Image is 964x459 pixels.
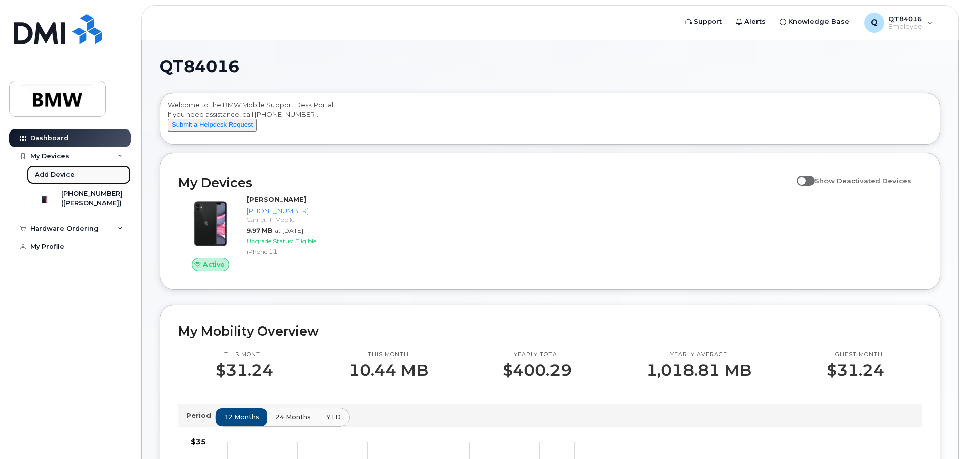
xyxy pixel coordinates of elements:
p: 10.44 MB [349,361,428,379]
h2: My Mobility Overview [178,323,922,339]
tspan: $35 [191,437,206,446]
div: Carrier: T-Mobile [247,215,351,224]
a: Active[PERSON_NAME][PHONE_NUMBER]Carrier: T-Mobile9.97 MBat [DATE]Upgrade Status:EligibleiPhone 11 [178,194,355,271]
button: Submit a Helpdesk Request [168,119,257,132]
p: This month [216,351,273,359]
p: Highest month [827,351,884,359]
p: This month [349,351,428,359]
span: Active [203,259,225,269]
span: QT84016 [160,59,239,74]
span: YTD [326,412,341,422]
span: Eligible [295,237,316,245]
strong: [PERSON_NAME] [247,195,306,203]
span: Show Deactivated Devices [815,177,911,185]
div: iPhone 11 [247,247,351,256]
p: Yearly average [646,351,751,359]
div: [PHONE_NUMBER] [247,206,351,216]
span: at [DATE] [274,227,303,234]
iframe: Messenger Launcher [920,415,956,451]
p: $31.24 [827,361,884,379]
input: Show Deactivated Devices [797,171,805,179]
p: Period [186,411,215,420]
span: 9.97 MB [247,227,272,234]
a: Submit a Helpdesk Request [168,120,257,128]
span: 24 months [275,412,311,422]
h2: My Devices [178,175,792,190]
p: $31.24 [216,361,273,379]
p: $400.29 [503,361,572,379]
img: iPhone_11.jpg [186,200,235,248]
span: Upgrade Status: [247,237,293,245]
p: 1,018.81 MB [646,361,751,379]
p: Yearly total [503,351,572,359]
div: Welcome to the BMW Mobile Support Desk Portal If you need assistance, call [PHONE_NUMBER]. [168,100,932,141]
